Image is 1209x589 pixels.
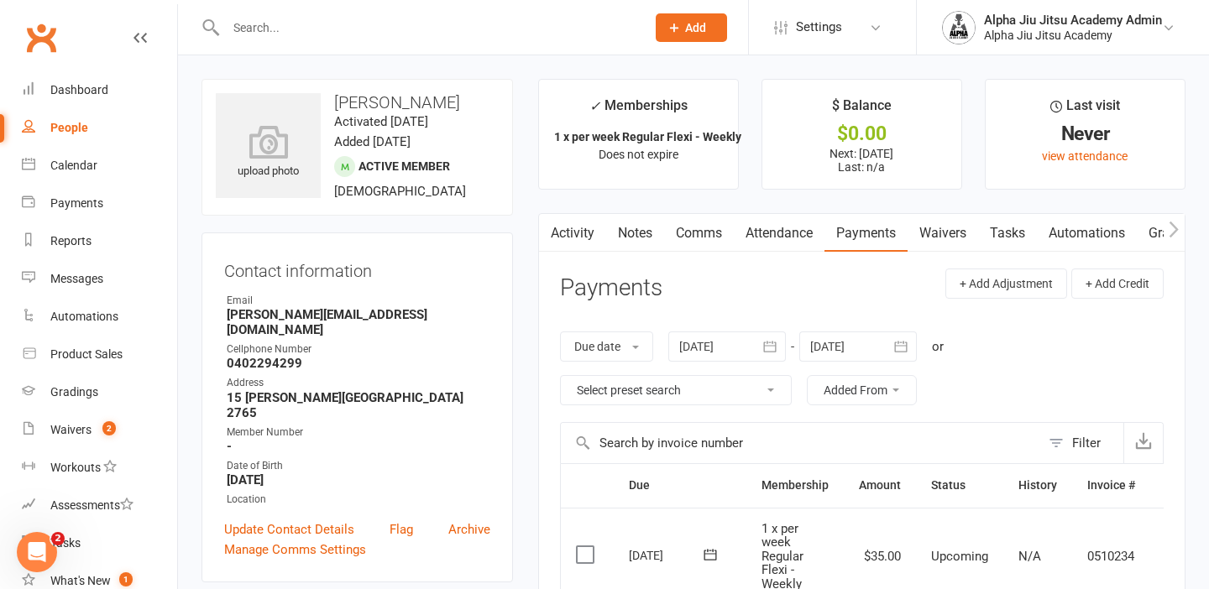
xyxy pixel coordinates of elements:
[22,109,177,147] a: People
[807,375,917,405] button: Added From
[1042,149,1128,163] a: view attendance
[1072,433,1101,453] div: Filter
[1037,214,1137,253] a: Automations
[50,347,123,361] div: Product Sales
[664,214,734,253] a: Comms
[50,461,101,474] div: Workouts
[119,572,133,586] span: 1
[50,234,92,248] div: Reports
[50,310,118,323] div: Automations
[1003,464,1072,507] th: History
[1001,125,1170,143] div: Never
[448,519,490,539] a: Archive
[227,341,490,357] div: Cellphone Number
[599,148,678,161] span: Does not expire
[50,385,98,399] div: Gradings
[22,260,177,298] a: Messages
[216,125,321,180] div: upload photo
[1050,95,1120,125] div: Last visit
[746,464,844,507] th: Membership
[50,423,92,436] div: Waivers
[50,574,111,587] div: What's New
[777,125,946,143] div: $0.00
[22,411,177,449] a: Waivers 2
[22,524,177,562] a: Tasks
[50,121,88,134] div: People
[539,214,606,253] a: Activity
[916,464,1003,507] th: Status
[227,458,490,474] div: Date of Birth
[227,439,490,454] strong: -
[656,13,727,42] button: Add
[334,134,411,149] time: Added [DATE]
[51,532,65,545] span: 2
[560,275,662,301] h3: Payments
[824,214,908,253] a: Payments
[227,375,490,391] div: Address
[224,255,490,280] h3: Contact information
[1018,549,1041,564] span: N/A
[908,214,978,253] a: Waivers
[984,28,1162,43] div: Alpha Jiu Jitsu Academy
[22,185,177,222] a: Payments
[629,542,706,568] div: [DATE]
[359,159,450,173] span: Active member
[796,8,842,46] span: Settings
[1072,464,1150,507] th: Invoice #
[945,268,1067,299] button: + Add Adjustment
[22,222,177,260] a: Reports
[390,519,413,539] a: Flag
[227,472,490,487] strong: [DATE]
[1040,423,1123,463] button: Filter
[102,421,116,435] span: 2
[931,549,988,564] span: Upcoming
[227,293,490,309] div: Email
[227,390,490,420] strong: 15 [PERSON_NAME][GEOGRAPHIC_DATA] 2765
[17,532,57,572] iframe: Intercom live chat
[1071,268,1164,299] button: + Add Credit
[20,17,62,59] a: Clubworx
[227,307,490,337] strong: [PERSON_NAME][EMAIL_ADDRESS][DOMAIN_NAME]
[589,95,688,126] div: Memberships
[844,464,916,507] th: Amount
[685,21,706,34] span: Add
[216,93,499,112] h3: [PERSON_NAME]
[22,373,177,411] a: Gradings
[22,147,177,185] a: Calendar
[978,214,1037,253] a: Tasks
[224,519,354,539] a: Update Contact Details
[22,449,177,487] a: Workouts
[832,95,892,125] div: $ Balance
[227,492,490,508] div: Location
[334,184,466,199] span: [DEMOGRAPHIC_DATA]
[560,331,653,362] button: Due date
[22,71,177,109] a: Dashboard
[334,114,428,129] time: Activated [DATE]
[554,130,741,143] strong: 1 x per week Regular Flexi - Weekly
[50,196,103,210] div: Payments
[50,536,81,550] div: Tasks
[614,464,746,507] th: Due
[227,356,490,371] strong: 0402294299
[50,159,97,172] div: Calendar
[932,336,944,357] div: or
[221,16,634,39] input: Search...
[22,487,177,524] a: Assessments
[734,214,824,253] a: Attendance
[777,147,946,174] p: Next: [DATE] Last: n/a
[561,423,1040,463] input: Search by invoice number
[227,425,490,440] div: Member Number
[22,336,177,373] a: Product Sales
[224,539,366,560] a: Manage Comms Settings
[50,83,108,96] div: Dashboard
[589,98,600,114] i: ✓
[942,11,976,44] img: thumb_image1751406779.png
[50,498,133,512] div: Assessments
[22,298,177,336] a: Automations
[50,272,103,285] div: Messages
[984,13,1162,28] div: Alpha Jiu Jitsu Academy Admin
[606,214,664,253] a: Notes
